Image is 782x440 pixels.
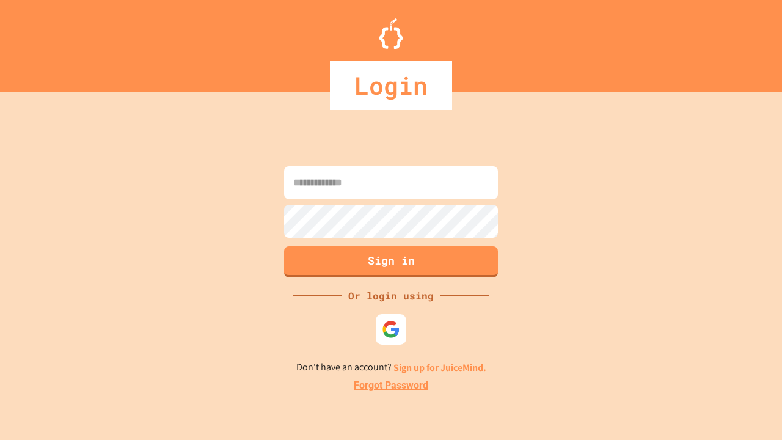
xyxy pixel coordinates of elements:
[342,288,440,303] div: Or login using
[354,378,428,393] a: Forgot Password
[731,391,770,428] iframe: chat widget
[379,18,403,49] img: Logo.svg
[681,338,770,390] iframe: chat widget
[382,320,400,339] img: google-icon.svg
[284,246,498,277] button: Sign in
[330,61,452,110] div: Login
[393,361,486,374] a: Sign up for JuiceMind.
[296,360,486,375] p: Don't have an account?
